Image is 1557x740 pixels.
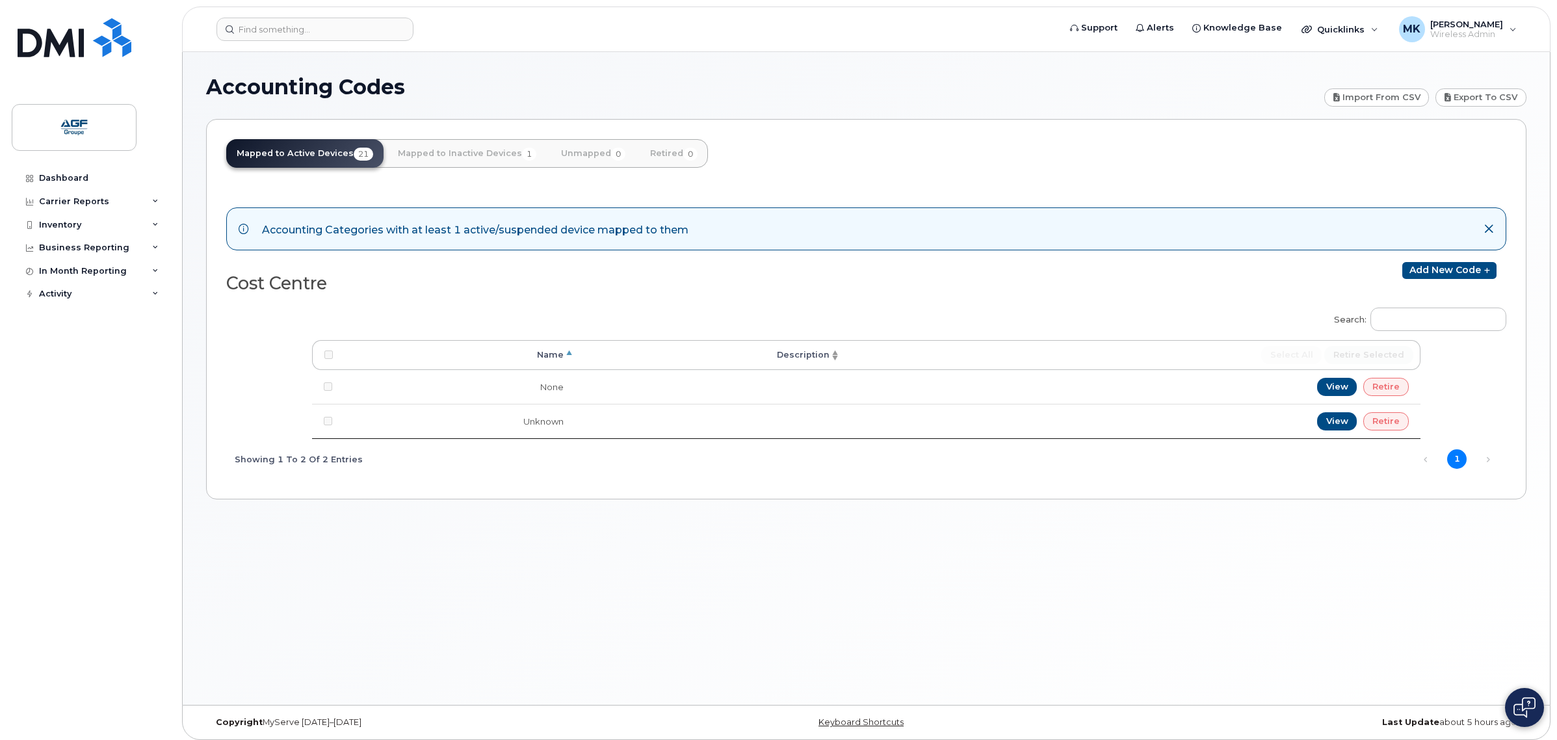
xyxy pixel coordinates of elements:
[226,274,856,293] h2: Cost Centre
[1478,450,1498,469] a: Next
[551,139,636,168] a: Unmapped
[206,75,1318,98] h1: Accounting Codes
[1363,378,1409,396] a: Retire
[818,717,904,727] a: Keyboard Shortcuts
[345,370,575,404] td: None
[1363,412,1409,430] a: Retire
[345,404,575,438] td: Unknown
[226,447,363,469] div: Showing 1 to 2 of 2 entries
[1435,88,1526,107] a: Export to CSV
[226,139,384,168] a: Mapped to Active Devices
[1324,88,1430,107] a: Import from CSV
[345,340,575,370] th: Name: activate to sort column descending
[216,717,263,727] strong: Copyright
[522,148,536,161] span: 1
[1317,378,1357,396] a: View
[1326,299,1506,336] label: Search:
[611,148,625,161] span: 0
[387,139,547,168] a: Mapped to Inactive Devices
[1513,697,1536,718] img: Open chat
[1447,449,1467,469] a: 1
[1382,717,1439,727] strong: Last Update
[1416,450,1435,469] a: Previous
[1402,262,1497,279] a: Add new code
[683,148,698,161] span: 0
[1370,308,1506,331] input: Search:
[206,717,646,728] div: MyServe [DATE]–[DATE]
[1317,412,1357,430] a: View
[1086,717,1526,728] div: about 5 hours ago
[640,139,708,168] a: Retired
[262,220,688,238] div: Accounting Categories with at least 1 active/suspended device mapped to them
[354,148,373,161] span: 21
[575,340,842,370] th: Description: activate to sort column ascending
